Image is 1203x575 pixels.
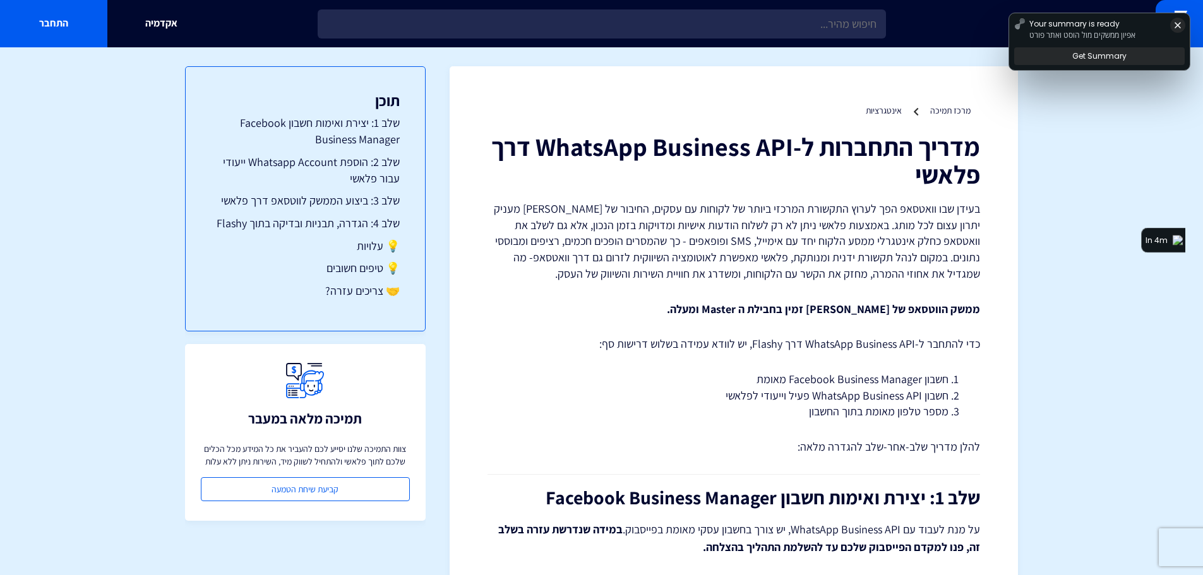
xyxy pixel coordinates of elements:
div: In 4m [1146,234,1168,247]
a: אינטגרציות [866,105,902,116]
p: צוות התמיכה שלנו יסייע לכם להעביר את כל המידע מכל הכלים שלכם לתוך פלאשי ולהתחיל לשווק מיד, השירות... [201,442,410,468]
p: כדי להתחבר ל-WhatsApp Business API דרך Flashy, יש לוודא עמידה בשלוש דרישות סף: [488,336,980,352]
button: Get Summary [1014,47,1185,65]
p: להלן מדריך שלב-אחר-שלב להגדרה מלאה: [488,439,980,455]
p: Your summary is ready [1029,18,1120,30]
a: שלב 4: הגדרה, תבניות ובדיקה בתוך Flashy [211,215,400,232]
input: חיפוש מהיר... [318,9,886,39]
a: 💡 עלויות [211,238,400,254]
img: logo [1173,235,1183,246]
p: בעידן שבו וואטסאפ הפך לערוץ התקשורת המרכזי ביותר של לקוחות עם עסקים, החיבור של [PERSON_NAME] מעני... [488,201,980,282]
p: Get Summary [1072,50,1127,62]
p: על מנת לעבוד עם WhatsApp Business API, יש צורך בחשבון עסקי מאומת בפייסבוק. [488,521,980,556]
h2: שלב 1: יצירת ואימות חשבון Facebook Business Manager [488,487,980,508]
a: מרכז תמיכה [930,105,971,116]
h3: תמיכה מלאה במעבר [248,411,362,426]
a: שלב 1: יצירת ואימות חשבון Facebook Business Manager [211,115,400,147]
li: חשבון WhatsApp Business API פעיל וייעודי לפלאשי [519,388,949,404]
a: 💡 טיפים חשובים [211,260,400,276]
a: קביעת שיחת הטמעה [201,477,410,501]
li: מספר טלפון מאומת בתוך החשבון [519,403,949,420]
h3: תוכן [211,92,400,109]
h1: מדריך התחברות ל-WhatsApp Business API דרך פלאשי [488,133,980,188]
a: שלב 2: הוספת Whatsapp Account ייעודי עבור פלאשי [211,154,400,186]
strong: ממשק הווטסאפ של [PERSON_NAME] זמין בחבילת ה Master ומעלה. [667,302,980,316]
strong: במידה שנדרשת עזרה בשלב זה, פנו למקדם הפייסבוק שלכם עד להשלמת התהליך בהצלחה. [498,522,980,554]
a: שלב 3: ביצוע הממשק לווטסאפ דרך פלאשי [211,193,400,209]
li: חשבון Facebook Business Manager מאומת [519,371,949,388]
p: אפיון ממשקים מול הוסט ואתר פורט [1029,30,1135,41]
a: 🤝 צריכים עזרה? [211,283,400,299]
